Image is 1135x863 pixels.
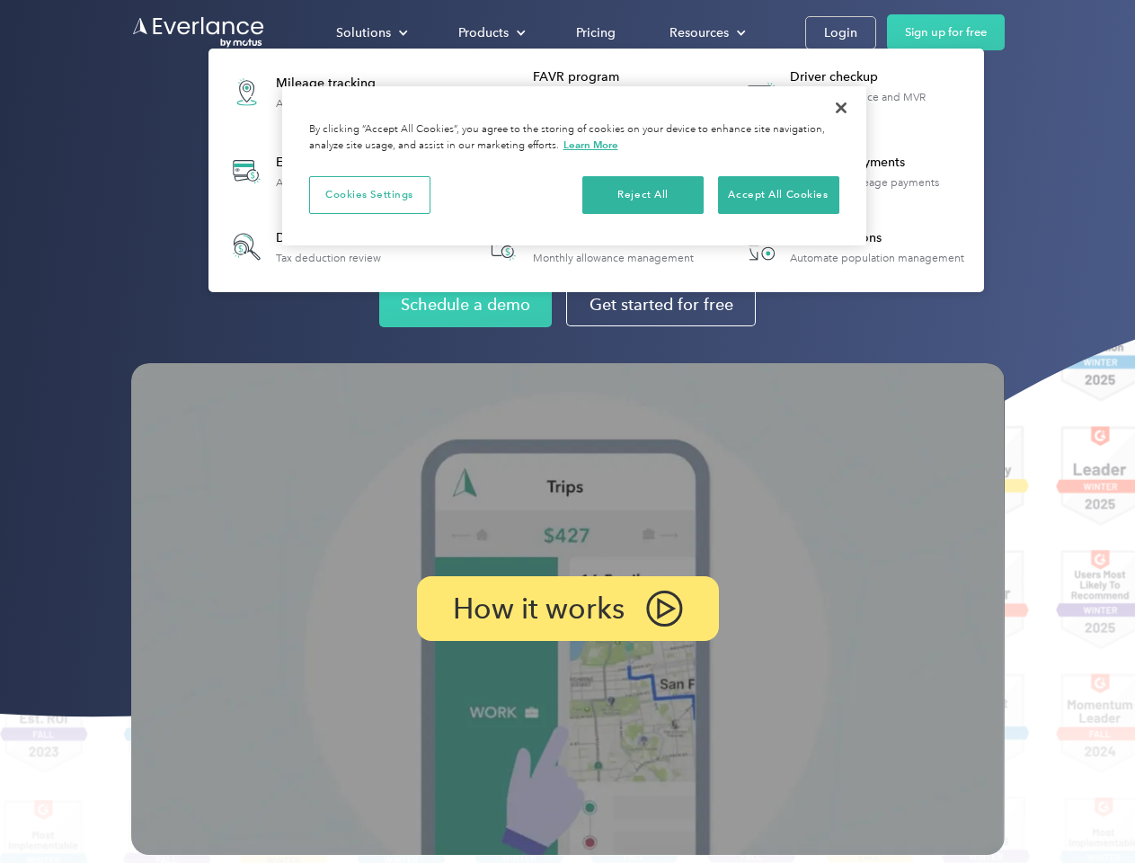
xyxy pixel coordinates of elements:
button: Accept All Cookies [718,176,839,214]
a: Get started for free [566,283,756,326]
div: Automate population management [790,252,964,264]
a: More information about your privacy, opens in a new tab [563,138,618,151]
div: Privacy [282,86,866,245]
div: License, insurance and MVR verification [790,91,974,116]
div: Login [824,22,857,44]
a: FAVR programFixed & Variable Rate reimbursement design & management [474,59,718,125]
div: Driver checkup [790,68,974,86]
a: Expense trackingAutomatic transaction logs [217,138,414,204]
a: Sign up for free [887,14,1005,50]
div: Tax deduction review [276,252,381,264]
button: Reject All [582,176,704,214]
a: Login [805,16,876,49]
div: Expense tracking [276,154,405,172]
div: Pricing [576,22,616,44]
div: By clicking “Accept All Cookies”, you agree to the storing of cookies on your device to enhance s... [309,122,839,154]
div: Automatic transaction logs [276,176,405,189]
div: Cookie banner [282,86,866,245]
a: Accountable planMonthly allowance management [474,218,703,276]
div: Resources [652,17,760,49]
div: Deduction finder [276,229,381,247]
a: Pricing [558,17,634,49]
div: FAVR program [533,68,717,86]
div: Solutions [318,17,422,49]
button: Close [821,88,861,128]
input: Submit [132,107,223,145]
div: HR Integrations [790,229,964,247]
a: Driver checkupLicense, insurance and MVR verification [732,59,975,125]
div: Mileage tracking [276,75,393,93]
a: Schedule a demo [379,282,552,327]
nav: Products [208,49,984,292]
a: HR IntegrationsAutomate population management [732,218,973,276]
a: Deduction finderTax deduction review [217,218,390,276]
a: Go to homepage [131,15,266,49]
a: Mileage trackingAutomatic mileage logs [217,59,402,125]
div: Monthly allowance management [533,252,694,264]
div: Resources [669,22,729,44]
div: Solutions [336,22,391,44]
div: Products [458,22,509,44]
div: Automatic mileage logs [276,97,393,110]
div: Products [440,17,540,49]
button: Cookies Settings [309,176,430,214]
p: How it works [453,598,625,619]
